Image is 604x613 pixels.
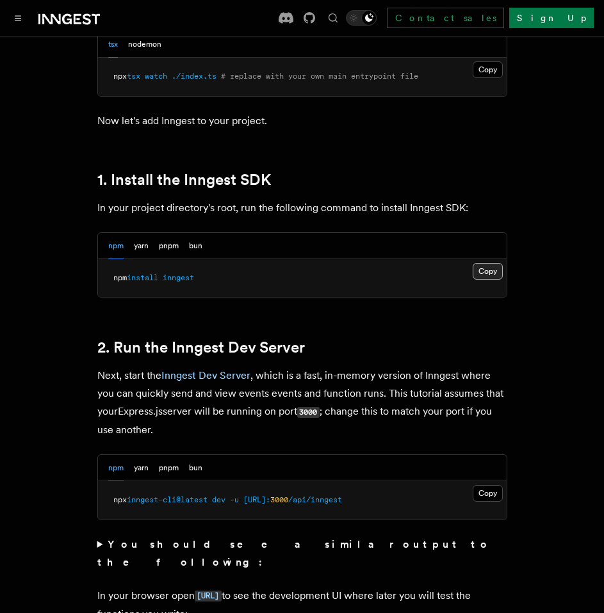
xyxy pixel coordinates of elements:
span: npx [113,72,127,81]
a: Sign Up [509,8,594,28]
button: bun [189,233,202,259]
span: dev [212,495,225,504]
span: /api/inngest [288,495,342,504]
button: Copy [473,485,503,502]
button: Toggle navigation [10,10,26,26]
span: npm [113,273,127,282]
a: 1. Install the Inngest SDK [97,171,271,189]
span: inngest [163,273,194,282]
summary: You should see a similar output to the following: [97,536,507,571]
a: Contact sales [387,8,504,28]
button: Find something... [325,10,341,26]
button: bun [189,455,202,481]
span: tsx [127,72,140,81]
button: nodemon [128,31,161,58]
p: In your project directory's root, run the following command to install Inngest SDK: [97,199,507,217]
span: install [127,273,158,282]
span: # replace with your own main entrypoint file [221,72,418,81]
code: 3000 [297,407,320,418]
p: Next, start the , which is a fast, in-memory version of Inngest where you can quickly send and vi... [97,367,507,439]
button: Toggle dark mode [346,10,377,26]
span: [URL]: [243,495,270,504]
button: tsx [108,31,118,58]
a: Inngest Dev Server [161,369,250,381]
button: pnpm [159,455,179,481]
button: Copy [473,263,503,280]
code: [URL] [195,591,222,601]
a: 2. Run the Inngest Dev Server [97,338,305,356]
button: yarn [134,233,149,259]
span: -u [230,495,239,504]
p: Now let's add Inngest to your project. [97,112,507,130]
span: 3000 [270,495,288,504]
button: npm [108,455,124,481]
span: npx [113,495,127,504]
button: Copy [473,61,503,78]
a: [URL] [195,589,222,601]
strong: You should see a similar output to the following: [97,538,491,568]
button: yarn [134,455,149,481]
span: watch [145,72,167,81]
button: npm [108,233,124,259]
button: pnpm [159,233,179,259]
span: ./index.ts [172,72,216,81]
span: inngest-cli@latest [127,495,208,504]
